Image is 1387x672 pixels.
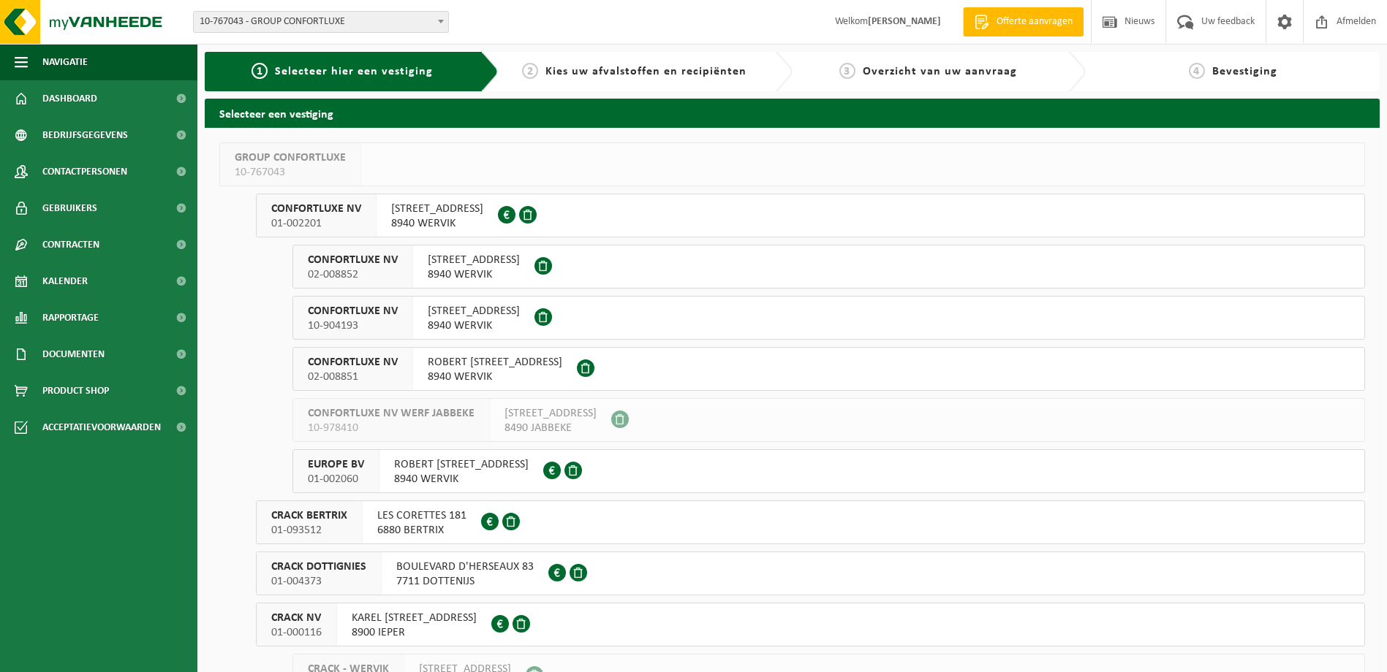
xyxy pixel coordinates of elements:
[428,253,520,267] span: [STREET_ADDRESS]
[993,15,1076,29] span: Offerte aanvragen
[308,253,398,267] span: CONFORTLUXE NV
[292,449,1365,493] button: EUROPE BV 01-002060 ROBERT [STREET_ADDRESS]8940 WERVIK
[868,16,941,27] strong: [PERSON_NAME]
[428,318,520,333] span: 8940 WERVIK
[504,421,597,435] span: 8490 JABBEKE
[308,472,364,486] span: 01-002060
[377,523,466,538] span: 6880 BERTRIX
[396,560,534,574] span: BOULEVARD D'HERSEAUX 83
[522,63,538,79] span: 2
[1212,66,1277,77] span: Bevestiging
[271,508,347,523] span: CRACK BERTRIX
[42,153,127,190] span: Contactpersonen
[42,336,105,373] span: Documenten
[271,611,322,625] span: CRACK NV
[42,299,99,336] span: Rapportage
[428,355,562,370] span: ROBERT [STREET_ADDRESS]
[394,472,529,486] span: 8940 WERVIK
[42,263,88,299] span: Kalender
[428,370,562,384] span: 8940 WERVIK
[193,11,449,33] span: 10-767043 - GROUP CONFORTLUXE
[863,66,1017,77] span: Overzicht van uw aanvraag
[235,150,346,165] span: GROUP CONFORTLUXE
[256,603,1365,646] button: CRACK NV 01-000116 KAREL [STREET_ADDRESS]8900 IEPER
[308,370,398,384] span: 02-008851
[308,267,398,282] span: 02-008852
[42,44,88,80] span: Navigatie
[256,194,1365,237] button: CONFORTLUXE NV 01-002201 [STREET_ADDRESS]8940 WERVIK
[308,457,364,472] span: EUROPE BV
[394,457,529,472] span: ROBERT [STREET_ADDRESS]
[194,12,448,32] span: 10-767043 - GROUP CONFORTLUXE
[308,355,398,370] span: CONFORTLUXE NV
[205,99,1380,127] h2: Selecteer een vestiging
[271,523,347,538] span: 01-093512
[42,117,128,153] span: Bedrijfsgegevens
[292,296,1365,340] button: CONFORTLUXE NV 10-904193 [STREET_ADDRESS]8940 WERVIK
[308,318,398,333] span: 10-904193
[308,421,475,435] span: 10-978410
[42,373,109,409] span: Product Shop
[396,574,534,589] span: 7711 DOTTENIJS
[308,406,475,421] span: CONFORTLUXE NV WERF JABBEKE
[545,66,747,77] span: Kies uw afvalstoffen en recipiënten
[839,63,855,79] span: 3
[391,216,483,231] span: 8940 WERVIK
[308,304,398,318] span: CONFORTLUXE NV
[42,409,161,446] span: Acceptatievoorwaarden
[271,216,361,231] span: 01-002201
[235,165,346,180] span: 10-767043
[256,551,1365,595] button: CRACK DOTTIGNIES 01-004373 BOULEVARD D'HERSEAUX 837711 DOTTENIJS
[504,406,597,421] span: [STREET_ADDRESS]
[352,625,477,640] span: 8900 IEPER
[428,304,520,318] span: [STREET_ADDRESS]
[271,574,366,589] span: 01-004373
[271,625,322,640] span: 01-000116
[391,202,483,216] span: [STREET_ADDRESS]
[42,80,97,117] span: Dashboard
[963,7,1084,37] a: Offerte aanvragen
[352,611,477,625] span: KAREL [STREET_ADDRESS]
[42,190,97,226] span: Gebruikers
[252,63,268,79] span: 1
[292,347,1365,391] button: CONFORTLUXE NV 02-008851 ROBERT [STREET_ADDRESS]8940 WERVIK
[275,66,433,77] span: Selecteer hier een vestiging
[256,500,1365,544] button: CRACK BERTRIX 01-093512 LES CORETTES 1816880 BERTRIX
[428,267,520,282] span: 8940 WERVIK
[271,202,361,216] span: CONFORTLUXE NV
[377,508,466,523] span: LES CORETTES 181
[42,226,99,263] span: Contracten
[271,560,366,574] span: CRACK DOTTIGNIES
[292,245,1365,289] button: CONFORTLUXE NV 02-008852 [STREET_ADDRESS]8940 WERVIK
[1189,63,1205,79] span: 4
